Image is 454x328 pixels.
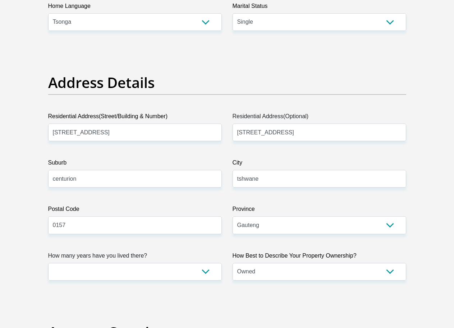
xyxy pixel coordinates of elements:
input: Address line 2 (Optional) [233,124,406,141]
label: How Best to Describe Your Property Ownership? [233,251,406,263]
input: Postal Code [48,216,222,234]
label: Marital Status [233,2,406,13]
label: How many years have you lived there? [48,251,222,263]
h2: Address Details [48,74,406,91]
label: Suburb [48,158,222,170]
input: Suburb [48,170,222,188]
label: Residential Address(Optional) [233,112,406,124]
label: City [233,158,406,170]
input: City [233,170,406,188]
select: Please select a value [233,263,406,281]
label: Province [233,205,406,216]
input: Valid residential address [48,124,222,141]
label: Home Language [48,2,222,13]
select: Please select a value [48,263,222,281]
label: Postal Code [48,205,222,216]
label: Residential Address(Street/Building & Number) [48,112,222,124]
select: Please Select a Province [233,216,406,234]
